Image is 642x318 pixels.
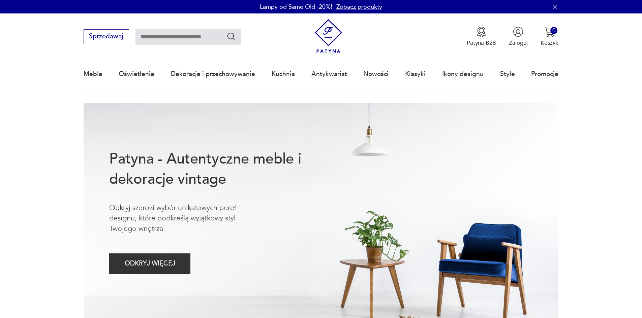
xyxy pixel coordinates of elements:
[84,34,129,40] a: Sprzedawaj
[311,19,345,53] img: Patyna - sklep z meblami i dekoracjami vintage
[531,59,558,90] a: Promocje
[442,59,484,90] a: Ikony designu
[226,32,236,41] button: Szukaj
[550,27,557,34] div: 0
[544,27,555,37] img: Ikona koszyka
[84,29,129,44] button: Sprzedawaj
[272,59,295,90] a: Kuchnia
[260,3,332,11] p: Lampy od Same Old -20%!
[467,27,496,47] button: Patyna B2B
[509,39,528,47] p: Zaloguj
[109,149,328,189] h1: Patyna - Autentyczne meble i dekoracje vintage
[109,203,263,234] p: Odkryj szeroki wybór unikatowych pereł designu, które podkreślą wyjątkowy styl Twojego wnętrza.
[541,27,558,47] button: 0Koszyk
[500,59,515,90] a: Style
[109,253,190,274] button: ODKRYJ WIĘCEJ
[109,261,190,267] a: ODKRYJ WIĘCEJ
[513,27,523,37] img: Ikonka użytkownika
[84,59,102,90] a: Meble
[363,59,389,90] a: Nowości
[336,3,382,11] a: Zobacz produkty
[119,59,154,90] a: Oświetlenie
[541,39,558,47] p: Koszyk
[311,59,347,90] a: Antykwariat
[171,59,255,90] a: Dekoracje i przechowywanie
[476,27,487,37] img: Ikona medalu
[509,27,528,47] button: Zaloguj
[467,39,496,47] p: Patyna B2B
[405,59,426,90] a: Klasyki
[467,27,496,47] a: Ikona medaluPatyna B2B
